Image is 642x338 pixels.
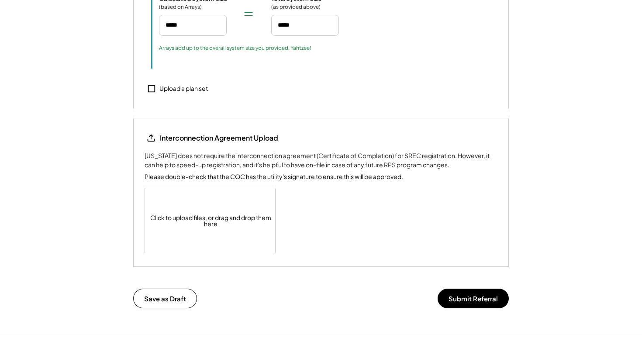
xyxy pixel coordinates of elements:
[438,289,509,308] button: Submit Referral
[159,45,311,52] div: Arrays add up to the overall system size you provided. Yahtzee!
[271,3,321,10] div: (as provided above)
[145,188,276,253] div: Click to upload files, or drag and drop them here
[159,84,208,93] div: Upload a plan set
[160,133,278,143] div: Interconnection Agreement Upload
[133,289,197,308] button: Save as Draft
[159,3,203,10] div: (based on Arrays)
[145,172,403,181] div: Please double-check that the COC has the utility's signature to ensure this will be approved.
[145,151,497,169] div: [US_STATE] does not require the interconnection agreement (Certificate of Completion) for SREC re...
